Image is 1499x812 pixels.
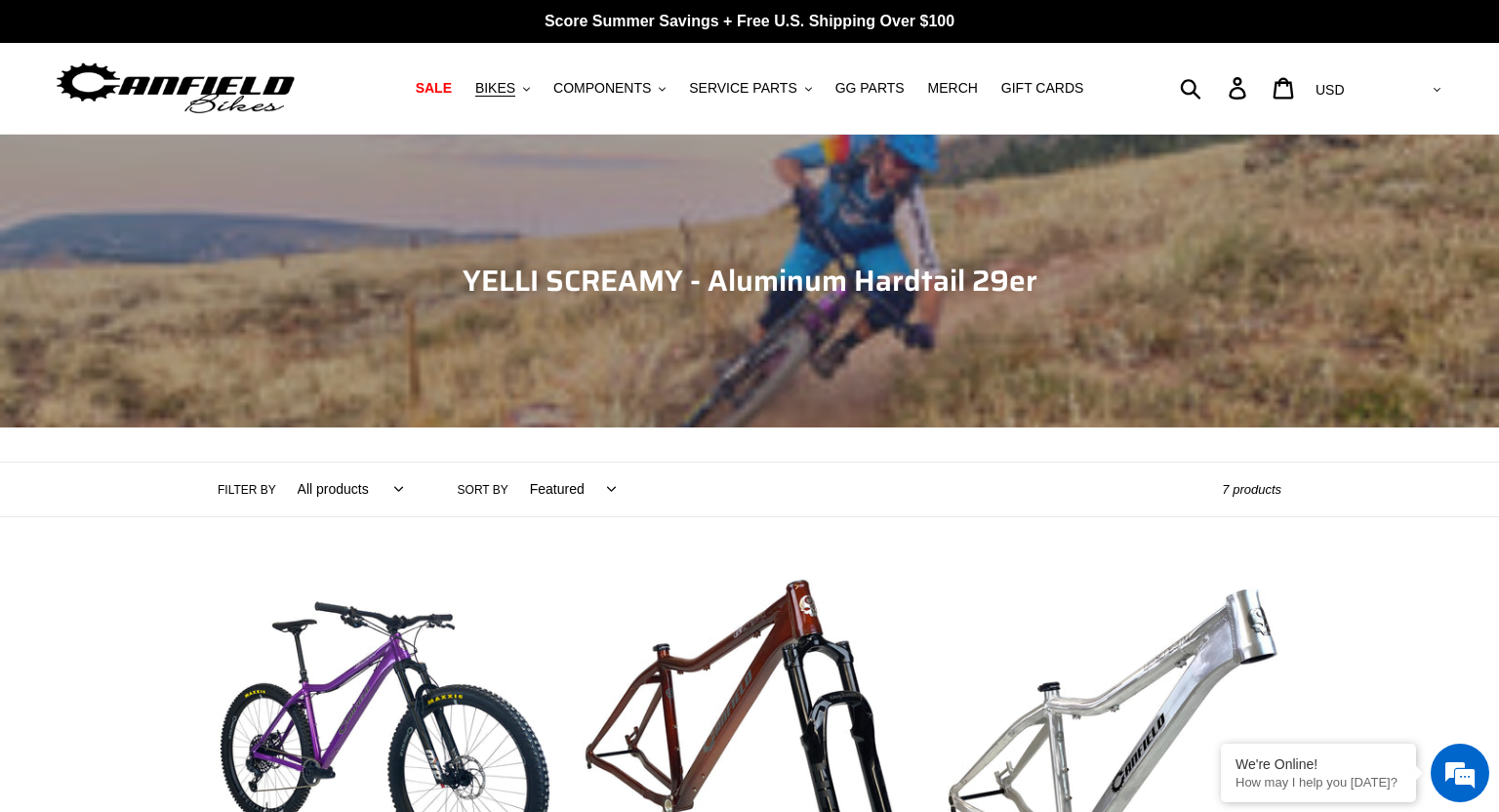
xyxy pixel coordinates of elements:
[1001,80,1084,97] span: GIFT CARDS
[463,258,1037,304] span: YELLI SCREAMY - Aluminum Hardtail 29er
[1236,775,1401,790] p: How may I help you today?
[218,481,276,499] label: Filter by
[458,481,508,499] label: Sort by
[544,75,675,101] button: COMPONENTS
[918,75,988,101] a: MERCH
[835,80,905,97] span: GG PARTS
[826,75,914,101] a: GG PARTS
[928,80,978,97] span: MERCH
[553,80,651,97] span: COMPONENTS
[1191,66,1240,109] input: Search
[1236,756,1401,772] div: We're Online!
[416,80,452,97] span: SALE
[466,75,540,101] button: BIKES
[1222,482,1281,497] span: 7 products
[992,75,1094,101] a: GIFT CARDS
[679,75,821,101] button: SERVICE PARTS
[54,58,298,119] img: Canfield Bikes
[475,80,515,97] span: BIKES
[689,80,796,97] span: SERVICE PARTS
[406,75,462,101] a: SALE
